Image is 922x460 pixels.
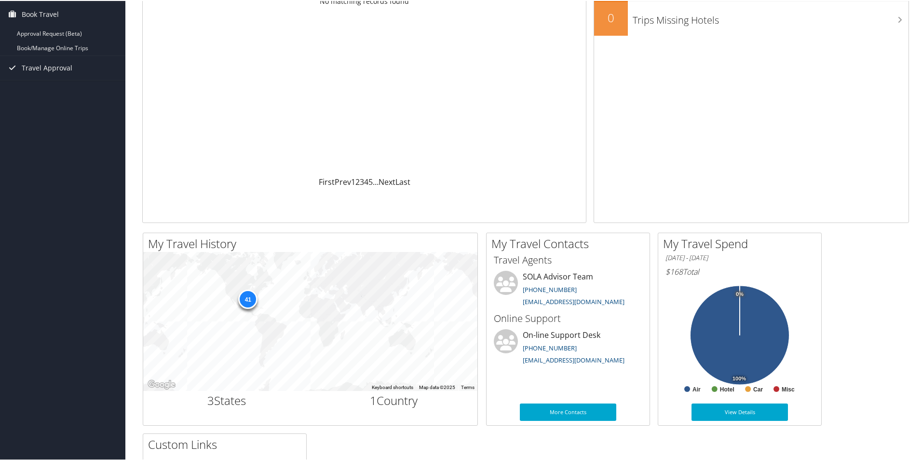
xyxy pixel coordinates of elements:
a: [EMAIL_ADDRESS][DOMAIN_NAME] [523,296,624,305]
a: Terms (opens in new tab) [461,384,475,389]
h3: Travel Agents [494,252,642,266]
a: 4 [364,176,368,186]
h6: [DATE] - [DATE] [665,252,814,262]
a: Next [379,176,395,186]
a: 0Trips Missing Hotels [594,1,908,35]
h2: Custom Links [148,435,306,452]
h2: States [150,391,303,408]
a: [PHONE_NUMBER] [523,343,577,351]
text: Hotel [720,385,734,392]
text: Car [753,385,763,392]
h6: Total [665,265,814,276]
div: 41 [238,289,258,308]
a: 2 [355,176,360,186]
span: 3 [207,391,214,407]
text: Air [692,385,701,392]
h2: 0 [594,9,628,25]
li: On-line Support Desk [489,328,647,368]
span: Map data ©2025 [419,384,455,389]
a: 1 [351,176,355,186]
a: 5 [368,176,373,186]
h3: Trips Missing Hotels [633,8,908,26]
text: Misc [782,385,795,392]
a: [PHONE_NUMBER] [523,284,577,293]
button: Keyboard shortcuts [372,383,413,390]
span: … [373,176,379,186]
h2: My Travel Contacts [491,235,650,251]
a: 3 [360,176,364,186]
a: Open this area in Google Maps (opens a new window) [146,377,177,390]
tspan: 0% [736,291,744,296]
a: First [319,176,335,186]
span: Book Travel [22,1,59,26]
a: More Contacts [520,403,616,420]
tspan: 100% [732,375,746,381]
h2: My Travel History [148,235,477,251]
h2: My Travel Spend [663,235,821,251]
a: Last [395,176,410,186]
span: Travel Approval [22,55,72,79]
a: [EMAIL_ADDRESS][DOMAIN_NAME] [523,355,624,363]
span: $168 [665,265,683,276]
img: Google [146,377,177,390]
span: 1 [370,391,377,407]
h3: Online Support [494,311,642,324]
a: Prev [335,176,351,186]
li: SOLA Advisor Team [489,270,647,309]
h2: Country [318,391,471,408]
a: View Details [691,403,788,420]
